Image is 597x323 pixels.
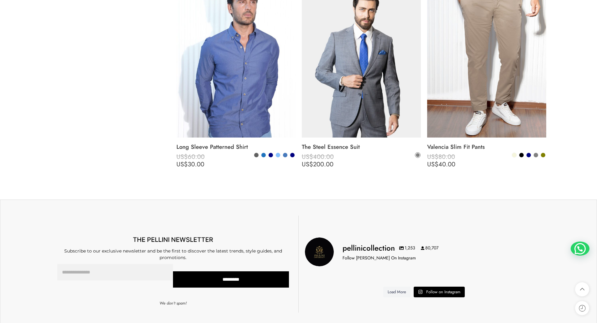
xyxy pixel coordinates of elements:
[176,160,204,169] bdi: 30.00
[399,245,415,251] span: 1,253
[421,245,438,251] span: 80,707
[427,152,455,161] bdi: 80.00
[427,160,455,169] bdi: 40.00
[526,152,532,158] a: Dark Blue
[418,289,423,294] svg: Instagram
[302,141,421,153] a: The Steel Essence Suit
[302,160,313,169] span: US$
[414,287,465,297] a: Instagram Follow on Instagram
[176,152,205,161] bdi: 60.00
[176,141,296,153] a: Long Sleeve Patterned Shirt
[176,160,188,169] span: US$
[427,141,546,153] a: Valencia Slim Fit Pants
[261,152,266,158] a: Blue
[427,152,438,161] span: US$
[343,243,395,253] h3: pellinicollection
[302,160,333,169] bdi: 200.00
[533,152,539,158] a: Grey
[519,152,524,158] a: Black
[290,152,295,158] a: Navy
[343,255,416,261] p: Follow [PERSON_NAME] On Instagram
[57,264,173,281] input: Email Address *
[426,289,460,295] span: Follow on Instagram
[133,236,213,243] span: THE PELLINI NEWSLETTER
[275,152,281,158] a: Light Blue
[383,287,411,297] a: Load More
[427,160,438,169] span: US$
[540,152,546,158] a: Olive
[415,152,421,158] a: Grey
[305,237,543,266] a: Pellini Collection pellinicollection 1,253 80,707 Follow [PERSON_NAME] On Instagram
[388,289,406,295] span: Load More
[302,152,334,161] bdi: 400.00
[176,152,188,161] span: US$
[64,248,282,260] span: Subscribe to our exclusive newsletter and be the first to discover the latest trends, style guide...
[160,300,187,306] em: We don’t spam!
[511,152,517,158] a: Beige
[282,152,288,158] a: low Blue
[254,152,259,158] a: Anthracite
[268,152,274,158] a: Dark Blue
[302,152,313,161] span: US$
